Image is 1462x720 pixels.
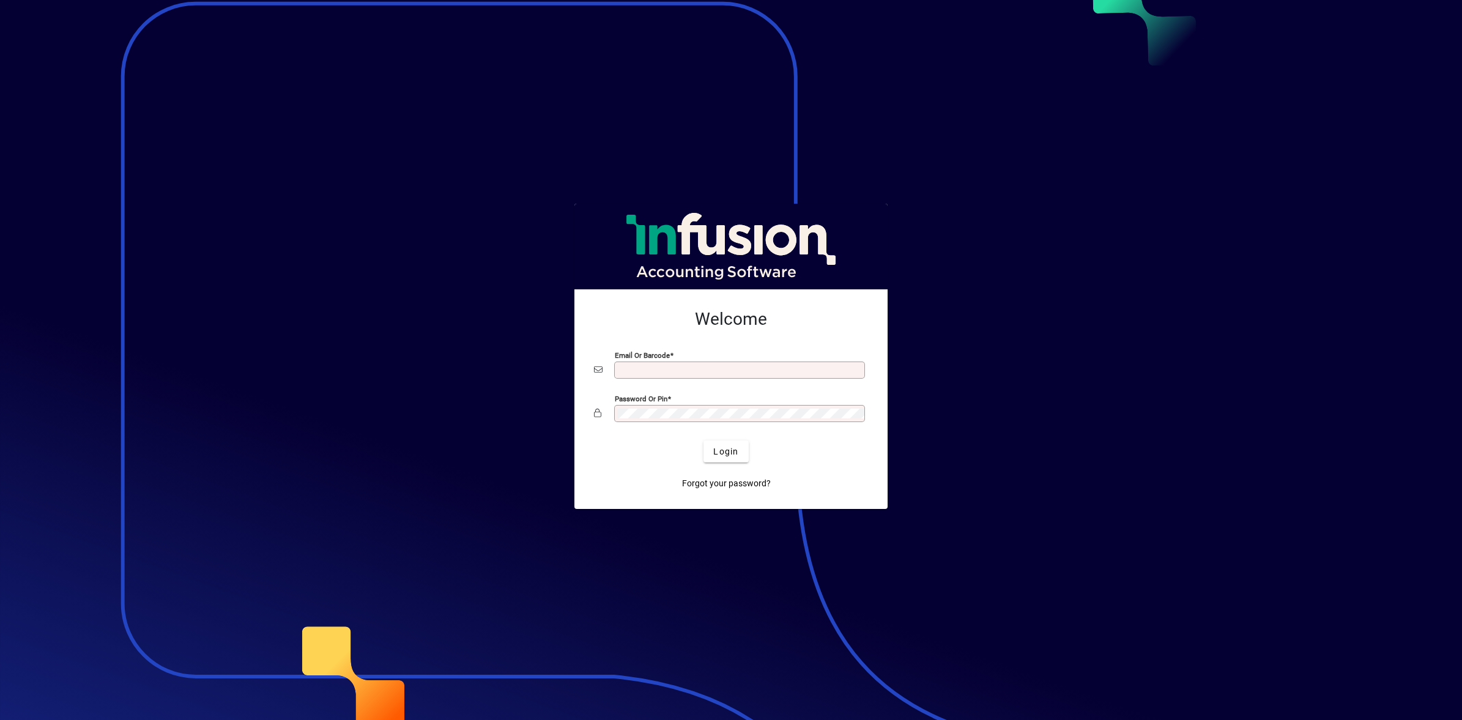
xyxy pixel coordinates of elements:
[713,445,738,458] span: Login
[703,440,748,462] button: Login
[615,351,670,360] mat-label: Email or Barcode
[615,395,667,403] mat-label: Password or Pin
[682,477,771,490] span: Forgot your password?
[677,472,776,494] a: Forgot your password?
[594,309,868,330] h2: Welcome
